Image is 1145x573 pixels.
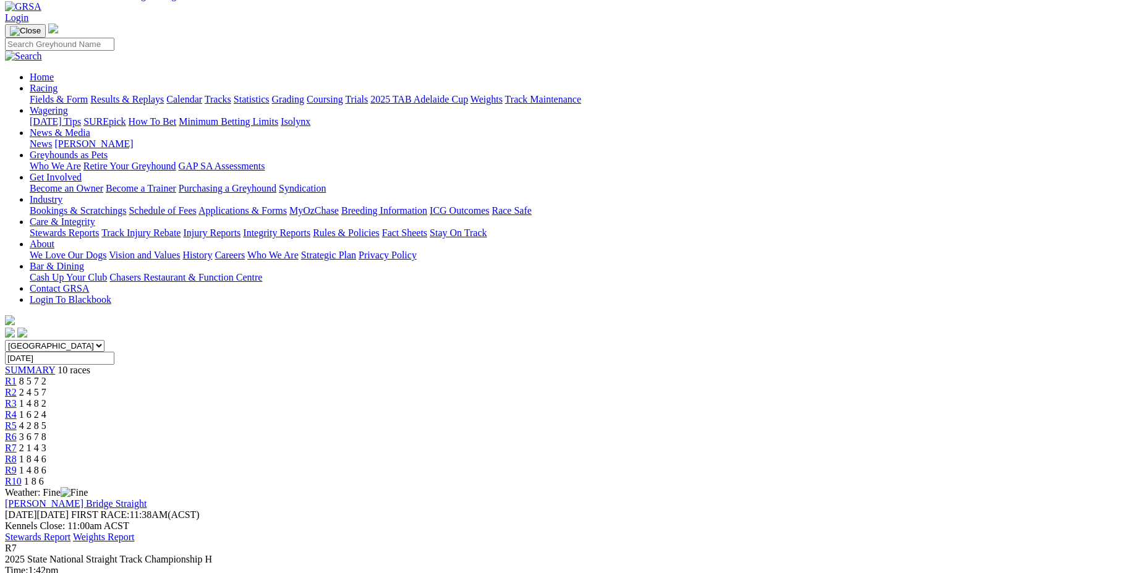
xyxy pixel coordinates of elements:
a: Weights Report [73,532,135,542]
a: SUMMARY [5,365,55,375]
img: Close [10,26,41,36]
div: About [30,250,1140,261]
span: R3 [5,398,17,409]
a: News [30,138,52,149]
a: GAP SA Assessments [179,161,265,171]
input: Search [5,38,114,51]
a: Vision and Values [109,250,180,260]
a: Cash Up Your Club [30,272,107,282]
img: Fine [61,487,88,498]
a: Home [30,72,54,82]
a: Syndication [279,183,326,193]
a: Chasers Restaurant & Function Centre [109,272,262,282]
a: R2 [5,387,17,397]
a: Integrity Reports [243,227,310,238]
a: Tracks [205,94,231,104]
a: Become an Owner [30,183,103,193]
a: Track Injury Rebate [101,227,181,238]
a: Race Safe [492,205,531,216]
span: 1 8 6 [24,476,44,486]
a: Purchasing a Greyhound [179,183,276,193]
a: [PERSON_NAME] Bridge Straight [5,498,147,509]
a: Greyhounds as Pets [30,150,108,160]
a: Careers [215,250,245,260]
a: Injury Reports [183,227,240,238]
a: [PERSON_NAME] [54,138,133,149]
a: Stay On Track [430,227,487,238]
div: Greyhounds as Pets [30,161,1140,172]
a: SUREpick [83,116,126,127]
button: Toggle navigation [5,24,46,38]
div: Care & Integrity [30,227,1140,239]
span: 1 4 8 6 [19,465,46,475]
a: R6 [5,431,17,442]
div: 2025 State National Straight Track Championship H [5,554,1140,565]
a: Applications & Forms [198,205,287,216]
span: R5 [5,420,17,431]
a: Privacy Policy [359,250,417,260]
a: Login [5,12,28,23]
span: FIRST RACE: [71,509,129,520]
a: MyOzChase [289,205,339,216]
span: R1 [5,376,17,386]
a: R10 [5,476,22,486]
a: Racing [30,83,57,93]
a: R4 [5,409,17,420]
a: Contact GRSA [30,283,89,294]
a: How To Bet [129,116,177,127]
a: ICG Outcomes [430,205,489,216]
span: 3 6 7 8 [19,431,46,442]
a: Track Maintenance [505,94,581,104]
span: R7 [5,543,17,553]
a: R9 [5,465,17,475]
a: R7 [5,443,17,453]
a: Strategic Plan [301,250,356,260]
a: Wagering [30,105,68,116]
div: News & Media [30,138,1140,150]
img: logo-grsa-white.png [5,315,15,325]
a: We Love Our Dogs [30,250,106,260]
a: Get Involved [30,172,82,182]
span: 4 2 8 5 [19,420,46,431]
a: Care & Integrity [30,216,95,227]
a: Login To Blackbook [30,294,111,305]
a: Bookings & Scratchings [30,205,126,216]
img: twitter.svg [17,328,27,337]
a: Breeding Information [341,205,427,216]
img: facebook.svg [5,328,15,337]
span: [DATE] [5,509,69,520]
a: Results & Replays [90,94,164,104]
img: logo-grsa-white.png [48,23,58,33]
a: Grading [272,94,304,104]
a: About [30,239,54,249]
img: Search [5,51,42,62]
a: History [182,250,212,260]
span: R8 [5,454,17,464]
a: [DATE] Tips [30,116,81,127]
a: Who We Are [247,250,299,260]
a: Weights [470,94,503,104]
span: 1 6 2 4 [19,409,46,420]
span: 10 races [57,365,90,375]
span: 1 8 4 6 [19,454,46,464]
div: Kennels Close: 11:00am ACST [5,520,1140,532]
a: Fact Sheets [382,227,427,238]
span: 2 4 5 7 [19,387,46,397]
a: Stewards Reports [30,227,99,238]
a: Calendar [166,94,202,104]
a: Statistics [234,94,270,104]
a: Coursing [307,94,343,104]
input: Select date [5,352,114,365]
img: GRSA [5,1,41,12]
div: Industry [30,205,1140,216]
a: Stewards Report [5,532,70,542]
div: Wagering [30,116,1140,127]
a: Fields & Form [30,94,88,104]
a: Schedule of Fees [129,205,196,216]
